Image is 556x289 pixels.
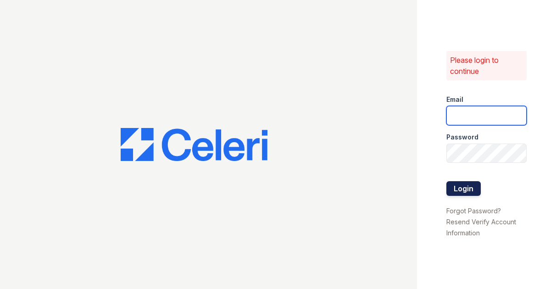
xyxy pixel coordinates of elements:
img: CE_Logo_Blue-a8612792a0a2168367f1c8372b55b34899dd931a85d93a1a3d3e32e68fde9ad4.png [121,128,267,161]
button: Login [446,181,481,196]
a: Forgot Password? [446,207,501,215]
p: Please login to continue [450,55,523,77]
a: Resend Verify Account Information [446,218,516,237]
label: Email [446,95,463,104]
label: Password [446,133,478,142]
